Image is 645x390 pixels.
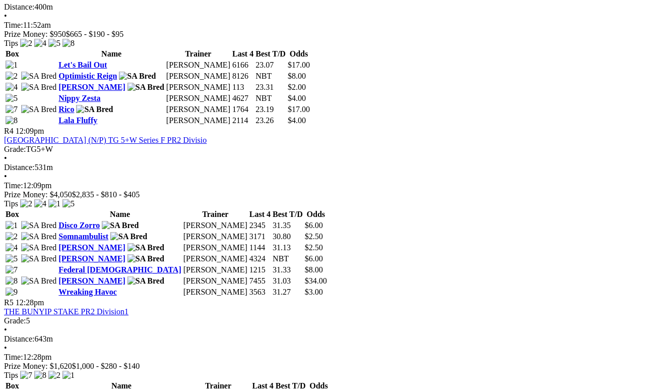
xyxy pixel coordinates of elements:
[21,72,57,81] img: SA Bred
[272,243,303,253] td: 31.13
[183,287,248,297] td: [PERSON_NAME]
[249,232,271,242] td: 3171
[6,105,18,114] img: 7
[166,104,231,115] td: [PERSON_NAME]
[6,116,18,125] img: 8
[272,265,303,275] td: 31.33
[183,232,248,242] td: [PERSON_NAME]
[272,254,303,264] td: NBT
[287,49,310,59] th: Odds
[4,3,641,12] div: 400m
[249,287,271,297] td: 3563
[166,60,231,70] td: [PERSON_NAME]
[62,371,75,380] img: 1
[166,82,231,92] td: [PERSON_NAME]
[72,190,140,199] span: $2,835 - $810 - $405
[249,220,271,231] td: 2345
[232,71,254,81] td: 8126
[255,104,286,115] td: 23.19
[4,316,641,325] div: 5
[272,220,303,231] td: 31.35
[6,210,19,218] span: Box
[288,83,306,91] span: $2.00
[4,353,23,361] span: Time:
[127,276,164,286] img: SA Bred
[6,72,18,81] img: 2
[21,105,57,114] img: SA Bred
[272,232,303,242] td: 30.80
[21,232,57,241] img: SA Bred
[58,61,107,69] a: Let's Bail Out
[232,116,254,126] td: 2114
[48,199,60,208] img: 1
[4,163,34,172] span: Distance:
[305,288,323,296] span: $3.00
[6,243,18,252] img: 4
[6,83,18,92] img: 4
[4,127,14,135] span: R4
[4,344,7,352] span: •
[232,93,254,103] td: 4627
[4,181,23,190] span: Time:
[272,287,303,297] td: 31.27
[72,362,140,370] span: $1,000 - $280 - $140
[4,190,641,199] div: Prize Money: $4,050
[305,276,327,285] span: $34.00
[4,316,26,325] span: Grade:
[288,94,306,102] span: $4.00
[4,21,641,30] div: 11:52am
[4,199,18,208] span: Tips
[288,61,310,69] span: $17.00
[58,221,100,230] a: Disco Zorro
[58,243,125,252] a: [PERSON_NAME]
[4,154,7,162] span: •
[255,49,286,59] th: Best T/D
[249,209,271,219] th: Last 4
[166,71,231,81] td: [PERSON_NAME]
[232,82,254,92] td: 113
[21,254,57,263] img: SA Bred
[304,209,328,219] th: Odds
[16,298,44,307] span: 12:28pm
[255,93,286,103] td: NBT
[58,116,97,125] a: Lala Fluffy
[48,371,60,380] img: 2
[249,254,271,264] td: 4324
[76,105,113,114] img: SA Bred
[62,39,75,48] img: 8
[255,60,286,70] td: 23.07
[110,232,147,241] img: SA Bred
[305,265,323,274] span: $8.00
[127,83,164,92] img: SA Bred
[127,243,164,252] img: SA Bred
[6,232,18,241] img: 2
[34,199,46,208] img: 4
[119,72,156,81] img: SA Bred
[48,39,60,48] img: 5
[183,265,248,275] td: [PERSON_NAME]
[305,232,323,241] span: $2.50
[6,221,18,230] img: 1
[58,94,100,102] a: Nippy Zesta
[166,49,231,59] th: Trainer
[183,243,248,253] td: [PERSON_NAME]
[16,127,44,135] span: 12:09pm
[127,254,164,263] img: SA Bred
[166,93,231,103] td: [PERSON_NAME]
[305,254,323,263] span: $6.00
[183,220,248,231] td: [PERSON_NAME]
[4,145,26,153] span: Grade:
[6,265,18,274] img: 7
[305,221,323,230] span: $6.00
[255,116,286,126] td: 23.26
[249,265,271,275] td: 1215
[58,288,116,296] a: Wreaking Havoc
[305,243,323,252] span: $2.50
[102,221,139,230] img: SA Bred
[21,83,57,92] img: SA Bred
[58,276,125,285] a: [PERSON_NAME]
[249,243,271,253] td: 1144
[21,243,57,252] img: SA Bred
[6,94,18,103] img: 5
[4,335,34,343] span: Distance:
